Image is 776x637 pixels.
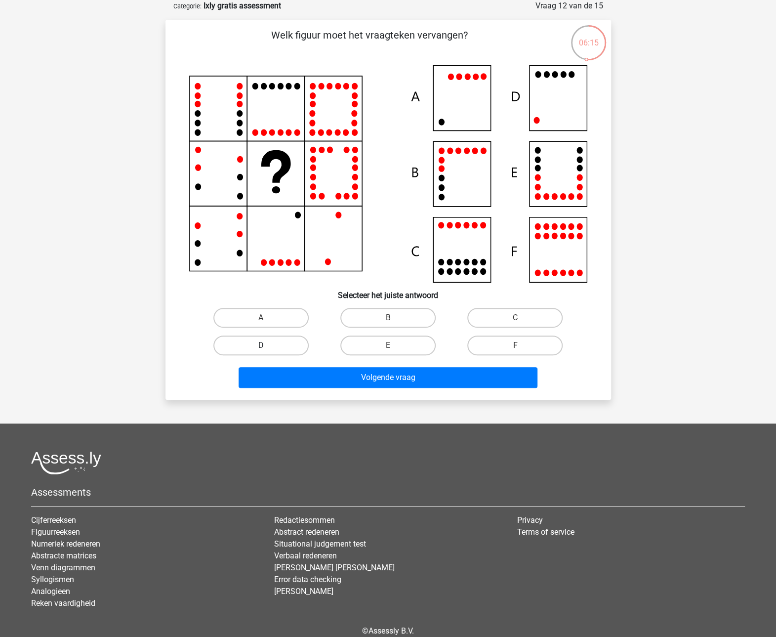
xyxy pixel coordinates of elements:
[368,626,414,636] a: Assessly B.V.
[31,598,95,608] a: Reken vaardigheid
[274,515,335,525] a: Redactiesommen
[31,551,96,560] a: Abstracte matrices
[274,575,341,584] a: Error data checking
[340,336,436,355] label: E
[274,539,366,549] a: Situational judgement test
[173,2,202,10] small: Categorie:
[274,527,339,537] a: Abstract redeneren
[31,515,76,525] a: Cijferreeksen
[340,308,436,328] label: B
[467,308,563,328] label: C
[31,527,80,537] a: Figuurreeksen
[213,308,309,328] label: A
[31,575,74,584] a: Syllogismen
[31,451,101,474] img: Assessly logo
[31,587,70,596] a: Analogieen
[31,563,95,572] a: Venn diagrammen
[181,283,595,300] h6: Selecteer het juiste antwoord
[181,28,558,57] p: Welk figuur moet het vraagteken vervangen?
[204,1,281,10] strong: Ixly gratis assessment
[517,527,574,537] a: Terms of service
[31,539,100,549] a: Numeriek redeneren
[274,587,333,596] a: [PERSON_NAME]
[31,486,745,498] h5: Assessments
[467,336,563,355] label: F
[213,336,309,355] label: D
[274,563,395,572] a: [PERSON_NAME] [PERSON_NAME]
[570,24,607,49] div: 06:15
[239,367,537,388] button: Volgende vraag
[517,515,542,525] a: Privacy
[274,551,337,560] a: Verbaal redeneren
